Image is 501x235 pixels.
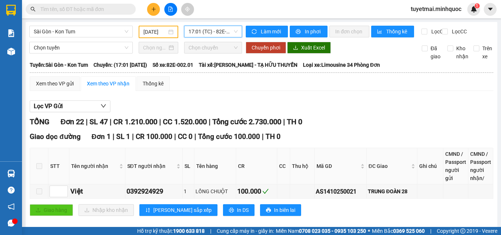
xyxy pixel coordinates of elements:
span: | [206,226,208,235]
span: Sài Gòn - Kon Tum [34,26,128,37]
div: Việt [70,186,124,197]
span: Miền Nam [276,227,366,235]
span: tuyetmai.minhquoc [405,4,467,14]
div: Thống kê [143,80,164,88]
button: uploadGiao hàng [30,204,73,216]
div: LỒNG CHUỘT [195,187,235,195]
button: In đơn chọn [329,26,369,37]
span: bar-chart [377,29,383,35]
span: | [209,117,211,126]
span: | [194,132,196,141]
span: Tổng cước 2.730.000 [212,117,281,126]
span: down [100,103,106,109]
span: check [262,188,269,195]
button: sort-ascending[PERSON_NAME] sắp xếp [139,204,217,216]
span: TH 0 [287,117,302,126]
div: AS1410250021 [316,187,365,196]
td: AS1410250021 [315,184,367,199]
img: solution-icon [7,29,15,37]
div: 100.000 [237,186,276,197]
span: Đơn 1 [92,132,111,141]
th: CC [277,148,290,184]
div: Xem theo VP gửi [36,80,74,88]
span: plus [151,7,156,12]
span: Lọc CR [428,27,447,36]
span: | [283,117,285,126]
div: CMND / Passport người gửi [445,150,466,182]
span: In phơi [305,27,322,36]
span: TỔNG [30,117,50,126]
span: 1 [476,3,478,8]
input: Chọn ngày [143,44,167,52]
th: SL [183,148,194,184]
span: | [113,132,114,141]
span: Tài xế: [PERSON_NAME] - TẠ HỮU THUYỀN [199,61,297,69]
button: bar-chartThống kê [371,26,414,37]
span: message [8,220,15,227]
span: search [30,7,36,12]
button: caret-down [484,3,497,16]
span: TH 0 [266,132,281,141]
span: sort-ascending [145,208,150,213]
span: In DS [237,206,249,214]
span: copyright [460,228,465,234]
th: STT [48,148,69,184]
img: warehouse-icon [7,48,15,55]
span: CR 920.000 [120,226,157,235]
span: notification [8,203,15,210]
strong: 1900 633 818 [173,228,205,234]
span: CC 1.420.000 [162,226,205,235]
span: 17:01 (TC) - 82E-002.01 [189,26,238,37]
span: Làm mới [261,27,282,36]
span: SL 40 [96,226,114,235]
span: Đơn 22 [61,117,84,126]
span: Mã GD [317,162,359,170]
span: | [430,227,431,235]
button: downloadXuất Excel [287,42,331,54]
img: logo-vxr [6,5,16,16]
span: TH 0 [284,226,299,235]
span: Thống kê [386,27,408,36]
span: | [158,226,160,235]
span: | [93,226,95,235]
span: Chọn tuyến [34,42,128,53]
span: printer [266,208,271,213]
span: | [159,117,161,126]
button: printerIn biên lai [260,204,301,216]
span: Tổng cước 100.000 [198,132,260,141]
span: | [174,132,176,141]
span: | [132,132,134,141]
span: question-circle [8,187,15,194]
span: | [110,117,111,126]
td: 0392924929 [125,184,183,199]
button: printerIn phơi [290,26,328,37]
div: Xem theo VP nhận [87,80,129,88]
span: printer [296,29,302,35]
span: aim [185,7,190,12]
span: [PERSON_NAME] sắp xếp [153,206,212,214]
span: sync [252,29,258,35]
th: Tên hàng [194,148,236,184]
span: Miền Bắc [372,227,425,235]
button: downloadNhập kho nhận [78,204,134,216]
span: Lọc VP Gửi [34,102,63,111]
span: CC 1.520.000 [163,117,207,126]
div: 0392924929 [127,186,181,197]
strong: 0708 023 035 - 0935 103 250 [299,228,366,234]
span: KonTum [30,226,56,235]
img: warehouse-icon [7,170,15,177]
span: Số xe: 82E-002.01 [153,61,193,69]
span: printer [229,208,234,213]
button: Chuyển phơi [246,42,286,54]
span: Tổng cước 2.340.000 [210,226,278,235]
th: Ghi chú [417,148,443,184]
span: In biên lai [274,206,295,214]
button: plus [147,3,160,16]
span: | [86,117,88,126]
span: Đơn 17 [67,226,91,235]
span: caret-down [487,6,494,12]
div: 1 [184,187,193,195]
span: ĐC Giao [369,162,410,170]
span: file-add [168,7,173,12]
span: download [293,45,298,51]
